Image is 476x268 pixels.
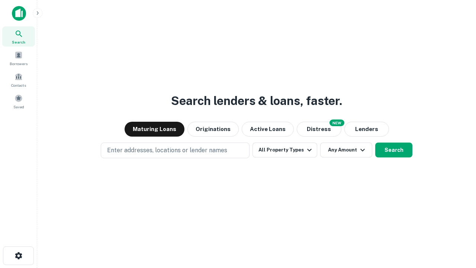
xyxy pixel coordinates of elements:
[171,92,342,110] h3: Search lenders & loans, faster.
[375,143,412,157] button: Search
[242,122,294,137] button: Active Loans
[439,208,476,244] iframe: Chat Widget
[101,143,250,158] button: Enter addresses, locations or lender names
[329,119,344,126] div: NEW
[12,39,25,45] span: Search
[125,122,184,137] button: Maturing Loans
[2,70,35,90] a: Contacts
[187,122,239,137] button: Originations
[253,143,317,157] button: All Property Types
[2,26,35,47] a: Search
[10,61,28,67] span: Borrowers
[13,104,24,110] span: Saved
[2,91,35,111] a: Saved
[2,48,35,68] a: Borrowers
[297,122,341,137] button: Search distressed loans with lien and other non-mortgage details.
[344,122,389,137] button: Lenders
[11,82,26,88] span: Contacts
[320,143,372,157] button: Any Amount
[12,6,26,21] img: capitalize-icon.png
[107,146,227,155] p: Enter addresses, locations or lender names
